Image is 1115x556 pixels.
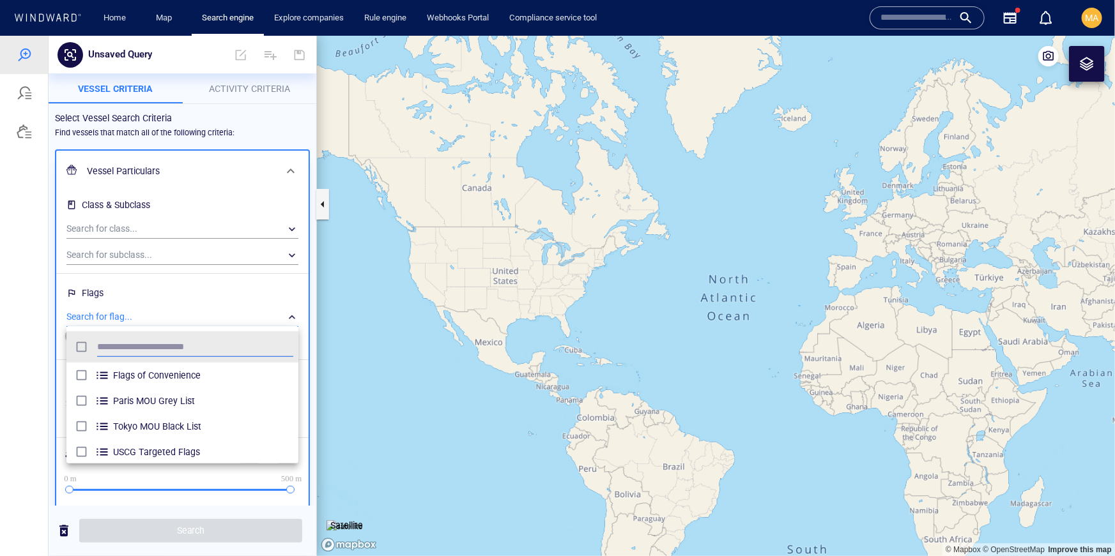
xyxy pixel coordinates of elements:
a: Search engine [197,7,259,29]
a: Home [99,7,132,29]
button: Home [95,7,135,29]
div: grid [66,327,298,423]
button: Map [146,7,187,29]
span: Tokyo MOU Black List [113,383,293,398]
a: Map [151,7,181,29]
a: Compliance service tool [504,7,602,29]
span: MA [1086,13,1099,23]
iframe: Chat [1061,499,1105,546]
span: Paris MOU Grey List [113,357,293,373]
a: Rule engine [359,7,411,29]
span: USCG Targeted Flags [113,409,293,424]
a: Explore companies [269,7,349,29]
span: Flags of Convenience [113,332,293,347]
button: MA [1079,5,1105,31]
a: Webhooks Portal [422,7,494,29]
div: Notification center [1038,10,1054,26]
